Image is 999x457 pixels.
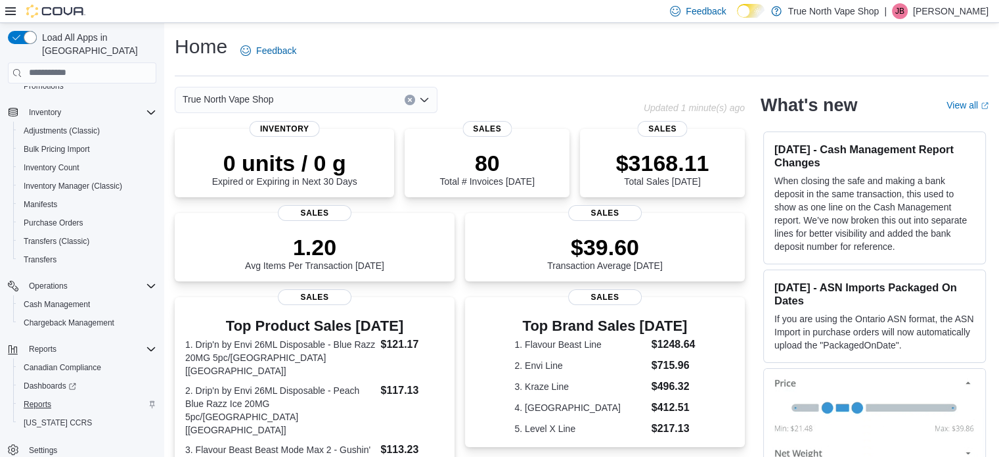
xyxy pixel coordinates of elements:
button: Operations [3,277,162,295]
span: Operations [29,281,68,291]
button: Reports [24,341,62,357]
button: Reports [3,340,162,358]
button: Chargeback Management [13,314,162,332]
span: Purchase Orders [24,218,83,228]
span: Chargeback Management [24,318,114,328]
a: Cash Management [18,297,95,312]
dt: 1. Drip'n by Envi 26ML Disposable - Blue Razz 20MG 5pc/[GEOGRAPHIC_DATA] [[GEOGRAPHIC_DATA]] [185,338,375,377]
a: View allExternal link [946,100,988,110]
a: Dashboards [18,378,81,394]
a: Bulk Pricing Import [18,141,95,157]
h1: Home [175,34,227,60]
span: Transfers (Classic) [24,236,89,247]
h3: Top Brand Sales [DATE] [514,318,695,334]
dt: 1. Flavour Beast Line [514,338,646,351]
button: Cash Management [13,295,162,314]
p: [PERSON_NAME] [913,3,988,19]
span: Dashboards [18,378,156,394]
div: Jeff Butcher [892,3,908,19]
span: JB [895,3,904,19]
dd: $412.51 [652,400,696,416]
dd: $715.96 [652,358,696,373]
span: Bulk Pricing Import [18,141,156,157]
a: Chargeback Management [18,315,120,331]
span: Promotions [24,81,64,91]
h3: Top Product Sales [DATE] [185,318,444,334]
a: Canadian Compliance [18,360,106,375]
a: Dashboards [13,377,162,395]
a: Inventory Manager (Classic) [18,178,127,194]
dt: 5. Level X Line [514,422,646,435]
button: Reports [13,395,162,414]
p: $39.60 [547,234,663,260]
span: Settings [29,445,57,456]
a: [US_STATE] CCRS [18,415,97,431]
span: Inventory Count [18,160,156,176]
div: Transaction Average [DATE] [547,234,663,271]
a: Inventory Count [18,160,85,176]
p: True North Vape Shop [788,3,879,19]
button: Purchase Orders [13,214,162,232]
dd: $121.17 [380,337,443,352]
span: Washington CCRS [18,415,156,431]
a: Adjustments (Classic) [18,123,105,139]
span: True North Vape Shop [183,91,274,107]
p: If you are using the Ontario ASN format, the ASN Import in purchase orders will now automatically... [774,312,975,352]
a: Transfers [18,252,62,268]
span: Inventory [24,105,156,120]
button: Transfers [13,251,162,269]
input: Dark Mode [737,4,765,18]
span: Inventory Manager (Classic) [18,178,156,194]
span: Load All Apps in [GEOGRAPHIC_DATA] [37,31,156,57]
span: Feedback [686,5,726,18]
span: Reports [29,344,56,354]
button: Transfers (Classic) [13,232,162,251]
a: Promotions [18,78,69,94]
span: Inventory [250,121,320,137]
span: Transfers [18,252,156,268]
span: Bulk Pricing Import [24,144,90,155]
span: Reports [24,341,156,357]
span: Sales [568,205,642,221]
a: Reports [18,397,56,412]
a: Feedback [235,37,301,64]
div: Total Sales [DATE] [616,150,709,187]
a: Purchase Orders [18,215,89,231]
h3: [DATE] - ASN Imports Packaged On Dates [774,281,975,307]
span: Manifests [24,199,57,210]
span: Sales [462,121,512,137]
span: Inventory Count [24,162,79,173]
button: Operations [24,278,73,294]
h2: What's new [761,95,857,116]
button: Open list of options [419,95,430,105]
span: Adjustments (Classic) [24,126,100,136]
span: Canadian Compliance [18,360,156,375]
span: Dashboards [24,381,76,391]
p: 1.20 [245,234,384,260]
dd: $1248.64 [652,337,696,352]
span: Operations [24,278,156,294]
dd: $217.13 [652,421,696,437]
div: Total # Invoices [DATE] [439,150,534,187]
p: 0 units / 0 g [212,150,357,176]
span: Canadian Compliance [24,362,101,373]
p: | [884,3,887,19]
span: Reports [24,399,51,410]
span: Sales [278,205,351,221]
dt: 3. Kraze Line [514,380,646,393]
button: Promotions [13,77,162,95]
dt: 2. Drip'n by Envi 26ML Disposable - Peach Blue Razz Ice 20MG 5pc/[GEOGRAPHIC_DATA] [[GEOGRAPHIC_D... [185,384,375,437]
button: Inventory [24,105,66,120]
span: Cash Management [24,299,90,310]
dt: 4. [GEOGRAPHIC_DATA] [514,401,646,414]
button: Clear input [405,95,415,105]
p: $3168.11 [616,150,709,176]
p: When closing the safe and making a bank deposit in the same transaction, this used to show as one... [774,174,975,253]
span: Manifests [18,197,156,212]
span: Inventory [29,107,61,118]
button: Canadian Compliance [13,358,162,377]
span: Sales [278,289,351,305]
span: Sales [568,289,642,305]
span: Sales [638,121,687,137]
